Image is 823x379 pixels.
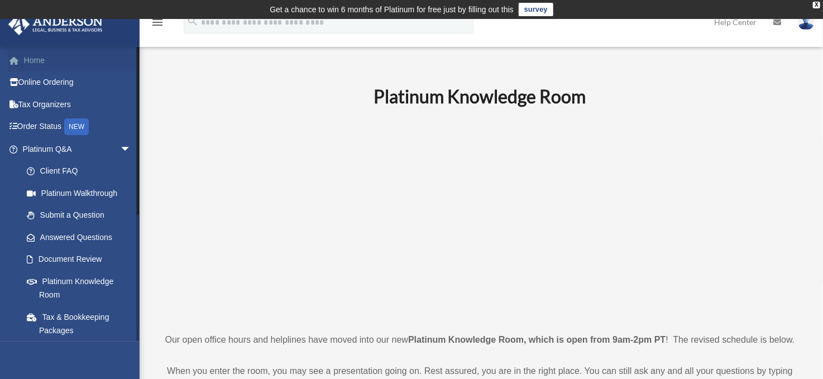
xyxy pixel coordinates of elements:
[519,3,553,16] a: survey
[16,306,148,342] a: Tax & Bookkeeping Packages
[798,14,815,30] img: User Pic
[374,85,586,107] b: Platinum Knowledge Room
[270,3,514,16] div: Get a chance to win 6 months of Platinum for free just by filling out this
[151,20,164,29] a: menu
[186,15,199,27] i: search
[8,49,148,71] a: Home
[16,160,148,183] a: Client FAQ
[8,138,148,160] a: Platinum Q&Aarrow_drop_down
[8,71,148,94] a: Online Ordering
[5,13,106,35] img: Anderson Advisors Platinum Portal
[16,204,148,227] a: Submit a Question
[408,335,666,344] strong: Platinum Knowledge Room, which is open from 9am-2pm PT
[16,248,148,271] a: Document Review
[64,118,89,135] div: NEW
[120,138,142,161] span: arrow_drop_down
[16,182,148,204] a: Platinum Walkthrough
[16,226,148,248] a: Answered Questions
[159,332,801,348] p: Our open office hours and helplines have moved into our new ! The revised schedule is below.
[151,16,164,29] i: menu
[313,123,648,311] iframe: 231110_Toby_KnowledgeRoom
[8,116,148,138] a: Order StatusNEW
[8,93,148,116] a: Tax Organizers
[813,2,820,8] div: close
[16,270,142,306] a: Platinum Knowledge Room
